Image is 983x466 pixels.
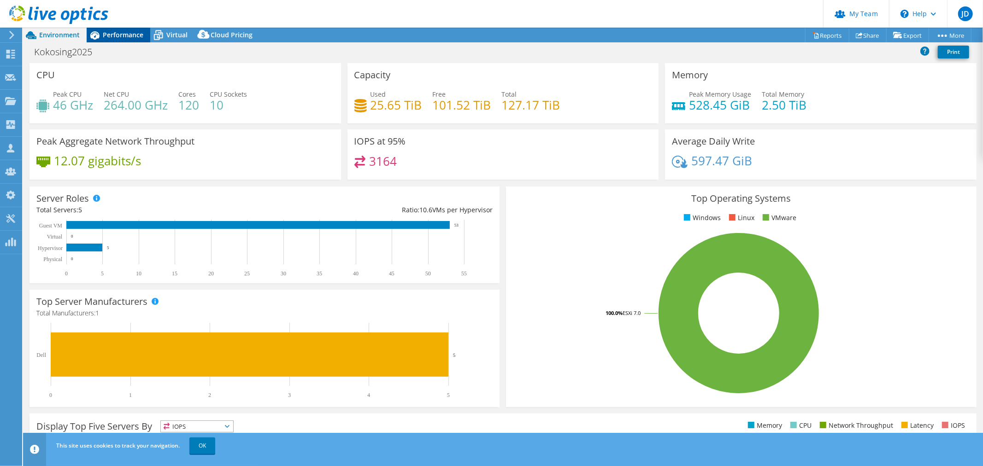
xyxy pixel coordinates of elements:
[447,392,450,398] text: 5
[367,392,370,398] text: 4
[623,309,641,316] tspan: ESXi 7.0
[762,90,804,99] span: Total Memory
[36,136,194,146] h3: Peak Aggregate Network Throughput
[30,47,106,57] h1: Kokosing2025
[56,442,180,449] span: This site uses cookies to track your navigation.
[136,270,141,277] text: 10
[461,270,467,277] text: 55
[818,420,893,431] li: Network Throughput
[901,10,909,18] svg: \n
[746,420,782,431] li: Memory
[288,392,291,398] text: 3
[38,245,63,251] text: Hypervisor
[47,233,63,240] text: Virtual
[929,28,971,42] a: More
[371,100,422,110] h4: 25.65 TiB
[78,205,82,214] span: 5
[104,100,168,110] h4: 264.00 GHz
[129,392,132,398] text: 1
[425,270,431,277] text: 50
[53,90,82,99] span: Peak CPU
[161,421,233,432] span: IOPS
[172,270,177,277] text: 15
[71,256,73,261] text: 0
[502,100,560,110] h4: 127.17 TiB
[727,213,754,223] li: Linux
[886,28,929,42] a: Export
[54,156,141,166] h4: 12.07 gigabits/s
[36,70,55,80] h3: CPU
[104,90,129,99] span: Net CPU
[689,90,751,99] span: Peak Memory Usage
[672,70,708,80] h3: Memory
[36,205,265,215] div: Total Servers:
[502,90,517,99] span: Total
[760,213,796,223] li: VMware
[899,420,934,431] li: Latency
[281,270,286,277] text: 30
[208,270,214,277] text: 20
[53,100,93,110] h4: 46 GHz
[513,193,969,204] h3: Top Operating Systems
[166,30,188,39] span: Virtual
[805,28,849,42] a: Reports
[189,437,215,454] a: OK
[958,6,973,21] span: JD
[371,90,386,99] span: Used
[244,270,250,277] text: 25
[107,245,109,250] text: 5
[101,270,104,277] text: 5
[317,270,322,277] text: 35
[433,90,446,99] span: Free
[265,205,493,215] div: Ratio: VMs per Hypervisor
[606,309,623,316] tspan: 100.0%
[419,205,432,214] span: 10.6
[453,352,456,358] text: 5
[682,213,721,223] li: Windows
[210,100,247,110] h4: 10
[95,309,99,317] span: 1
[849,28,887,42] a: Share
[369,156,397,166] h4: 3164
[49,392,52,398] text: 0
[178,90,196,99] span: Cores
[210,90,247,99] span: CPU Sockets
[36,308,493,318] h4: Total Manufacturers:
[353,270,359,277] text: 40
[39,222,62,229] text: Guest VM
[36,193,89,204] h3: Server Roles
[354,136,406,146] h3: IOPS at 95%
[762,100,806,110] h4: 2.50 TiB
[788,420,812,431] li: CPU
[354,70,391,80] h3: Capacity
[36,297,147,307] h3: Top Server Manufacturers
[39,30,80,39] span: Environment
[433,100,491,110] h4: 101.52 TiB
[208,392,211,398] text: 2
[36,352,46,358] text: Dell
[71,234,73,239] text: 0
[672,136,755,146] h3: Average Daily Write
[938,46,969,58] a: Print
[211,30,253,39] span: Cloud Pricing
[103,30,143,39] span: Performance
[389,270,394,277] text: 45
[43,256,62,262] text: Physical
[940,420,965,431] li: IOPS
[689,100,751,110] h4: 528.45 GiB
[691,156,752,166] h4: 597.47 GiB
[454,223,459,227] text: 53
[178,100,199,110] h4: 120
[65,270,68,277] text: 0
